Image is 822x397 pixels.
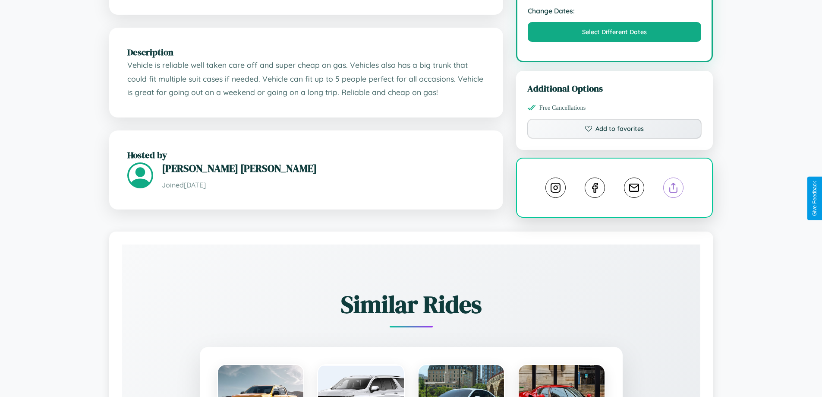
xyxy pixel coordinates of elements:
[528,6,702,15] strong: Change Dates:
[127,58,485,99] p: Vehicle is reliable well taken care off and super cheap on gas. Vehicles also has a big trunk tha...
[527,82,702,95] h3: Additional Options
[152,288,670,321] h2: Similar Rides
[812,181,818,216] div: Give Feedback
[127,46,485,58] h2: Description
[527,119,702,139] button: Add to favorites
[539,104,586,111] span: Free Cancellations
[162,161,485,175] h3: [PERSON_NAME] [PERSON_NAME]
[127,149,485,161] h2: Hosted by
[528,22,702,42] button: Select Different Dates
[162,179,485,191] p: Joined [DATE]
